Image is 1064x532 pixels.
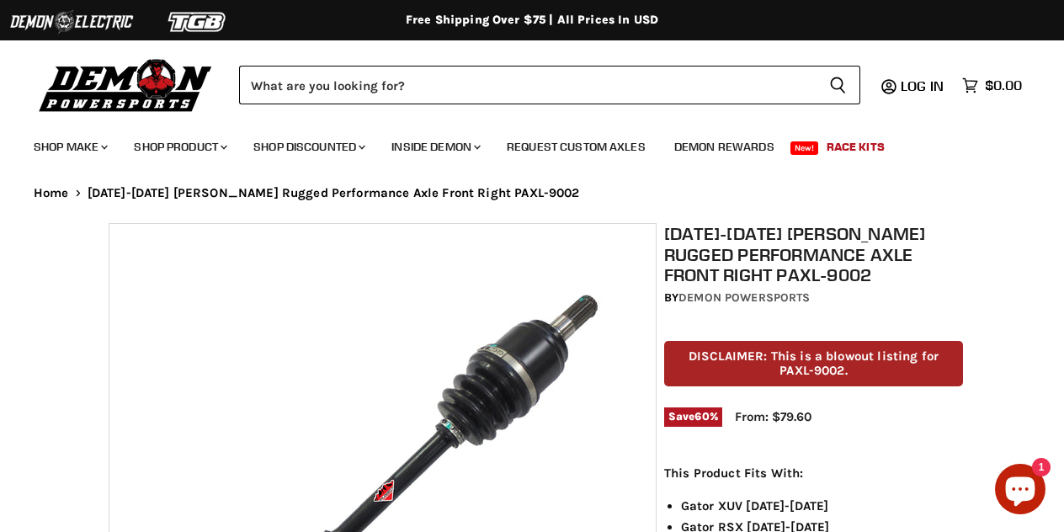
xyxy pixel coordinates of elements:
[239,66,860,104] form: Product
[135,6,261,38] img: TGB Logo 2
[239,66,816,104] input: Search
[985,77,1022,93] span: $0.00
[21,130,118,164] a: Shop Make
[379,130,491,164] a: Inside Demon
[814,130,897,164] a: Race Kits
[664,463,963,483] p: This Product Fits With:
[241,130,375,164] a: Shop Discounted
[893,78,954,93] a: Log in
[664,341,963,387] p: DISCLAIMER: This is a blowout listing for PAXL-9002.
[34,55,218,114] img: Demon Powersports
[662,130,787,164] a: Demon Rewards
[694,410,709,423] span: 60
[901,77,944,94] span: Log in
[121,130,237,164] a: Shop Product
[664,407,722,426] span: Save %
[790,141,819,155] span: New!
[735,409,811,424] span: From: $79.60
[494,130,658,164] a: Request Custom Axles
[816,66,860,104] button: Search
[954,73,1030,98] a: $0.00
[990,464,1051,519] inbox-online-store-chat: Shopify online store chat
[21,123,1018,164] ul: Main menu
[8,6,135,38] img: Demon Electric Logo 2
[678,290,810,305] a: Demon Powersports
[34,186,69,200] a: Home
[88,186,580,200] span: [DATE]-[DATE] [PERSON_NAME] Rugged Performance Axle Front Right PAXL-9002
[681,496,963,516] li: Gator XUV [DATE]-[DATE]
[664,223,963,285] h1: [DATE]-[DATE] [PERSON_NAME] Rugged Performance Axle Front Right PAXL-9002
[664,289,963,307] div: by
